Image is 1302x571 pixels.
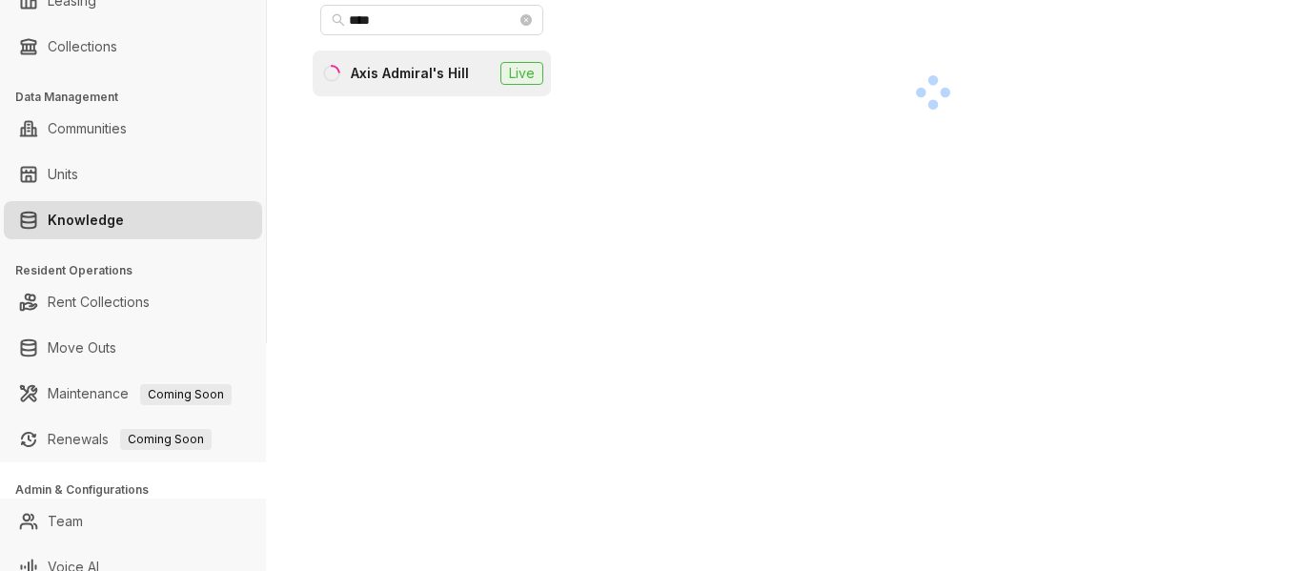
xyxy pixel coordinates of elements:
li: Rent Collections [4,283,262,321]
li: Collections [4,28,262,66]
h3: Data Management [15,89,266,106]
a: Units [48,155,78,194]
li: Renewals [4,420,262,459]
li: Team [4,502,262,540]
span: close-circle [520,14,532,26]
a: Collections [48,28,117,66]
div: Axis Admiral's Hill [351,63,469,84]
span: Coming Soon [140,384,232,405]
a: Move Outs [48,329,116,367]
span: Live [500,62,543,85]
li: Knowledge [4,201,262,239]
a: Rent Collections [48,283,150,321]
li: Move Outs [4,329,262,367]
h3: Admin & Configurations [15,481,266,499]
li: Maintenance [4,375,262,413]
li: Communities [4,110,262,148]
a: Team [48,502,83,540]
span: Coming Soon [120,429,212,450]
h3: Resident Operations [15,262,266,279]
li: Units [4,155,262,194]
a: Knowledge [48,201,124,239]
a: Communities [48,110,127,148]
span: search [332,13,345,27]
a: RenewalsComing Soon [48,420,212,459]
